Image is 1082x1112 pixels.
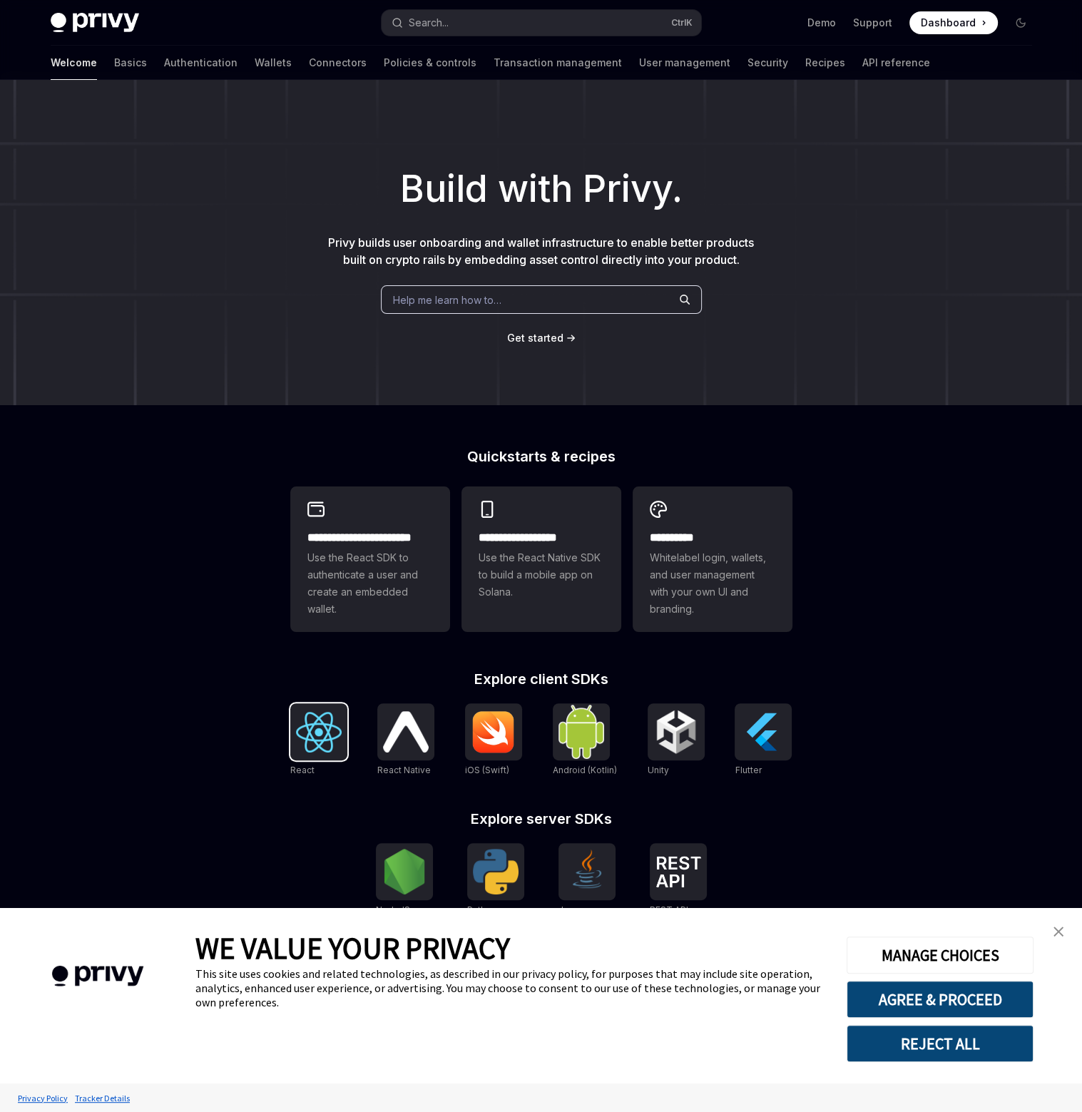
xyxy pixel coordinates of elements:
span: Get started [507,332,563,344]
a: close banner [1044,917,1073,946]
a: **** **** **** ***Use the React Native SDK to build a mobile app on Solana. [461,486,621,632]
span: NodeJS [376,904,410,915]
span: Use the React Native SDK to build a mobile app on Solana. [479,549,604,601]
a: Connectors [309,46,367,80]
div: This site uses cookies and related technologies, as described in our privacy policy, for purposes... [195,966,825,1009]
h2: Explore client SDKs [290,672,792,686]
a: React NativeReact Native [377,703,434,777]
a: ReactReact [290,703,347,777]
a: **** *****Whitelabel login, wallets, and user management with your own UI and branding. [633,486,792,632]
span: React Native [377,765,431,775]
img: Python [473,849,519,894]
img: Android (Kotlin) [558,705,604,758]
a: UnityUnity [648,703,705,777]
a: Security [747,46,788,80]
span: Unity [648,765,669,775]
span: React [290,765,315,775]
img: Java [564,849,610,894]
img: Unity [653,709,699,755]
a: Policies & controls [384,46,476,80]
h2: Explore server SDKs [290,812,792,826]
span: Whitelabel login, wallets, and user management with your own UI and branding. [650,549,775,618]
img: dark logo [51,13,139,33]
img: React [296,712,342,753]
a: REST APIREST API [650,843,707,917]
h2: Quickstarts & recipes [290,449,792,464]
img: React Native [383,711,429,752]
span: Android (Kotlin) [553,765,617,775]
span: WE VALUE YOUR PRIVACY [195,929,510,966]
span: REST API [650,904,688,915]
a: Demo [807,16,836,30]
a: FlutterFlutter [735,703,792,777]
a: Transaction management [494,46,622,80]
img: Flutter [740,709,786,755]
a: Authentication [164,46,238,80]
a: iOS (Swift)iOS (Swift) [465,703,522,777]
span: Help me learn how to… [393,292,501,307]
a: NodeJSNodeJS [376,843,433,917]
button: Toggle dark mode [1009,11,1032,34]
a: Basics [114,46,147,80]
span: iOS (Swift) [465,765,509,775]
button: REJECT ALL [847,1025,1033,1062]
a: Support [853,16,892,30]
a: Tracker Details [71,1086,133,1111]
a: User management [639,46,730,80]
span: Java [558,904,578,915]
button: MANAGE CHOICES [847,937,1033,974]
span: Python [467,904,496,915]
img: close banner [1053,927,1063,937]
a: API reference [862,46,930,80]
a: Get started [507,331,563,345]
span: Privy builds user onboarding and wallet infrastructure to enable better products built on crypto ... [328,235,754,267]
img: REST API [655,856,701,887]
button: AGREE & PROCEED [847,981,1033,1018]
img: company logo [21,945,174,1007]
a: Wallets [255,46,292,80]
a: PythonPython [467,843,524,917]
img: NodeJS [382,849,427,894]
a: Recipes [805,46,845,80]
a: Dashboard [909,11,998,34]
h1: Build with Privy. [23,161,1059,217]
span: Dashboard [921,16,976,30]
a: Privacy Policy [14,1086,71,1111]
img: iOS (Swift) [471,710,516,753]
a: JavaJava [558,843,616,917]
span: Flutter [735,765,761,775]
span: Use the React SDK to authenticate a user and create an embedded wallet. [307,549,433,618]
a: Welcome [51,46,97,80]
button: Search...CtrlK [382,10,701,36]
a: Android (Kotlin)Android (Kotlin) [553,703,617,777]
span: Ctrl K [671,17,693,29]
div: Search... [409,14,449,31]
